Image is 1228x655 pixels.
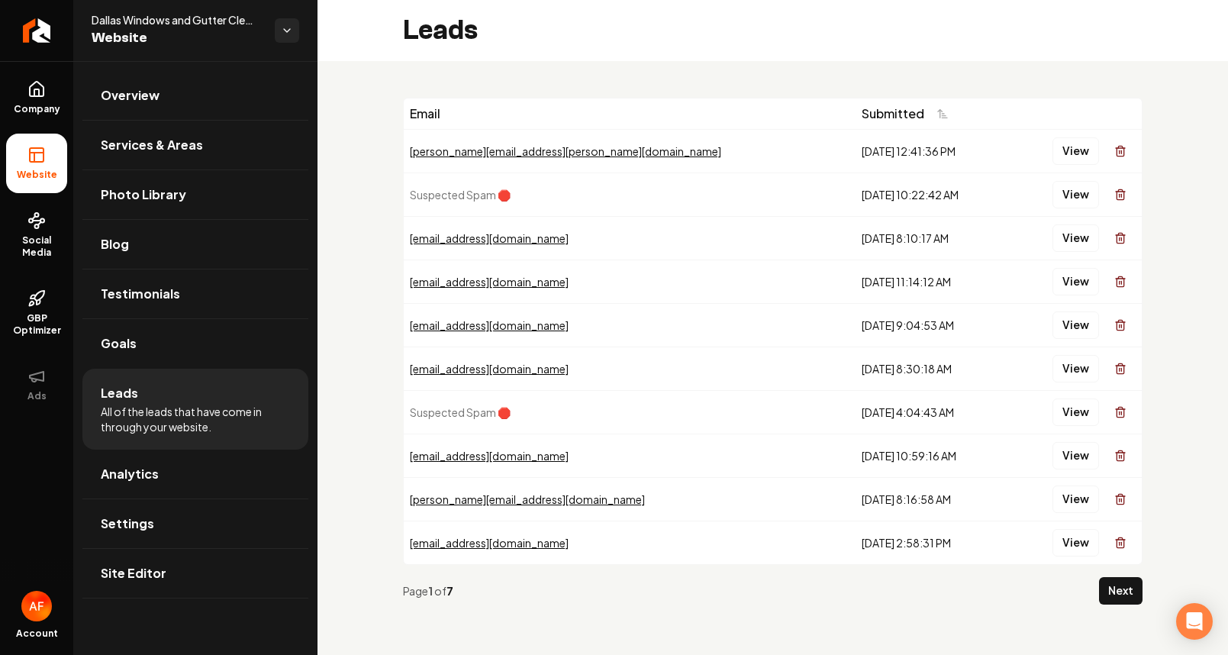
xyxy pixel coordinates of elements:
a: GBP Optimizer [6,277,67,349]
span: Overview [101,86,160,105]
div: [DATE] 12:41:36 PM [862,144,1002,159]
div: [DATE] 10:59:16 AM [862,448,1002,463]
img: Rebolt Logo [23,18,51,43]
span: Website [11,169,63,181]
span: Settings [101,515,154,533]
span: Dallas Windows and Gutter Cleaning [92,12,263,27]
span: Website [92,27,263,49]
strong: 1 [428,584,434,598]
a: Social Media [6,199,67,271]
div: [DATE] 4:04:43 AM [862,405,1002,420]
span: Goals [101,334,137,353]
button: View [1052,311,1099,339]
button: View [1052,486,1099,513]
button: Next [1099,577,1143,605]
button: View [1052,355,1099,382]
div: [PERSON_NAME][EMAIL_ADDRESS][DOMAIN_NAME] [410,492,849,507]
a: Overview [82,71,308,120]
div: Open Intercom Messenger [1176,603,1213,640]
span: Suspected Spam 🛑 [410,188,511,202]
a: Testimonials [82,269,308,318]
h2: Leads [403,15,478,46]
button: View [1052,181,1099,208]
div: [DATE] 10:22:42 AM [862,187,1002,202]
span: Leads [101,384,138,402]
span: of [434,584,446,598]
div: [EMAIL_ADDRESS][DOMAIN_NAME] [410,361,849,376]
a: Analytics [82,450,308,499]
button: View [1052,224,1099,252]
span: Site Editor [101,564,166,582]
button: Ads [6,355,67,415]
span: Account [16,628,58,640]
div: [DATE] 9:04:53 AM [862,318,1002,333]
button: View [1052,442,1099,469]
a: Settings [82,499,308,548]
a: Blog [82,220,308,269]
span: Analytics [101,465,159,483]
button: Submitted [862,100,958,127]
span: GBP Optimizer [6,312,67,337]
div: [EMAIL_ADDRESS][DOMAIN_NAME] [410,231,849,246]
span: Company [8,103,66,115]
span: Suspected Spam 🛑 [410,405,511,419]
span: All of the leads that have come in through your website. [101,404,290,434]
div: [DATE] 2:58:31 PM [862,535,1002,550]
button: View [1052,529,1099,557]
div: [EMAIL_ADDRESS][DOMAIN_NAME] [410,274,849,289]
a: Goals [82,319,308,368]
span: Submitted [862,105,924,123]
div: [EMAIL_ADDRESS][DOMAIN_NAME] [410,318,849,333]
div: [EMAIL_ADDRESS][DOMAIN_NAME] [410,535,849,550]
span: Social Media [6,234,67,259]
a: Services & Areas [82,121,308,169]
div: [DATE] 8:10:17 AM [862,231,1002,246]
a: Site Editor [82,549,308,598]
div: [PERSON_NAME][EMAIL_ADDRESS][PERSON_NAME][DOMAIN_NAME] [410,144,849,159]
strong: 7 [446,584,453,598]
a: Photo Library [82,170,308,219]
button: View [1052,137,1099,165]
div: [DATE] 8:30:18 AM [862,361,1002,376]
span: Page [403,584,428,598]
span: Blog [101,235,129,253]
div: Email [410,105,849,123]
span: Ads [21,390,53,402]
div: [DATE] 8:16:58 AM [862,492,1002,507]
a: Company [6,68,67,127]
span: Testimonials [101,285,180,303]
span: Photo Library [101,186,186,204]
div: [DATE] 11:14:12 AM [862,274,1002,289]
span: Services & Areas [101,136,203,154]
button: Open user button [21,591,52,621]
button: View [1052,268,1099,295]
img: Avan Fahimi [21,591,52,621]
div: [EMAIL_ADDRESS][DOMAIN_NAME] [410,448,849,463]
button: View [1052,398,1099,426]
